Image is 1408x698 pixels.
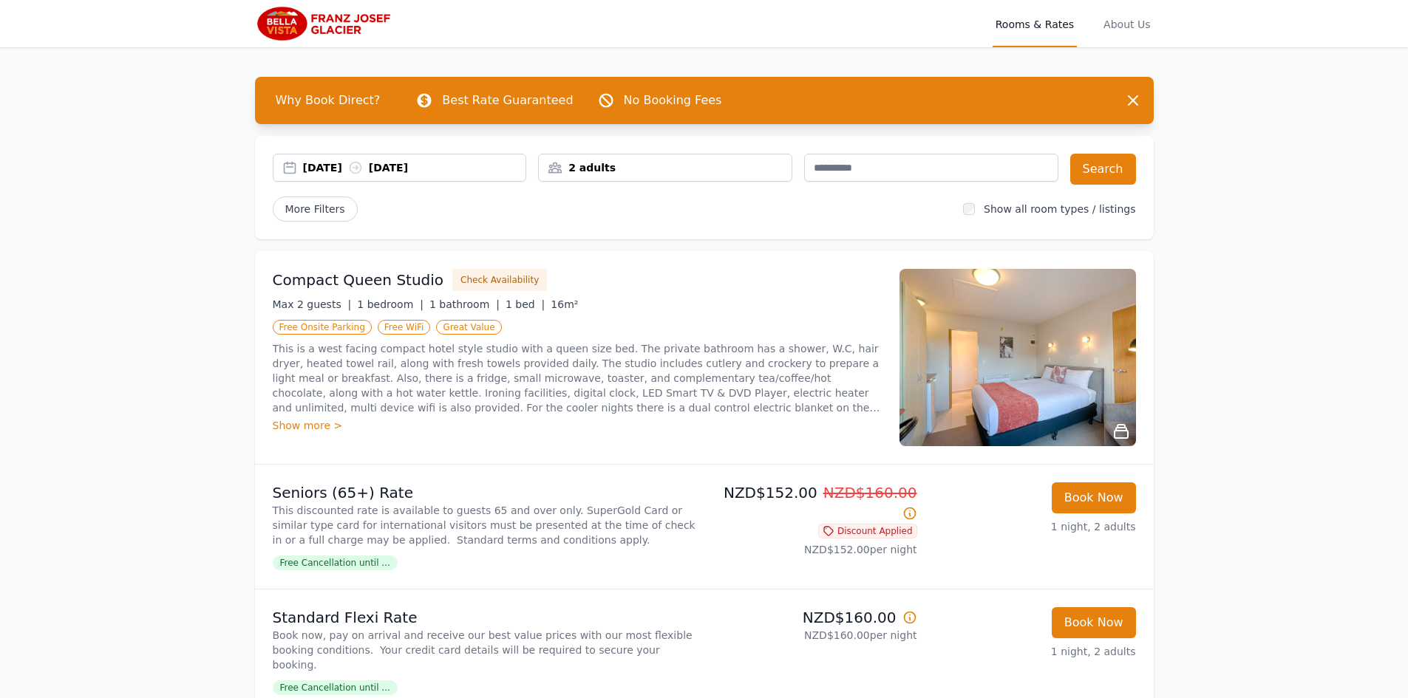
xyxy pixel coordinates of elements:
[929,644,1136,659] p: 1 night, 2 adults
[710,542,917,557] p: NZD$152.00 per night
[710,628,917,643] p: NZD$160.00 per night
[436,320,501,335] span: Great Value
[273,196,358,222] span: More Filters
[710,607,917,628] p: NZD$160.00
[273,680,398,695] span: Free Cancellation until ...
[984,203,1135,215] label: Show all room types / listings
[273,298,352,310] span: Max 2 guests |
[273,320,372,335] span: Free Onsite Parking
[442,92,573,109] p: Best Rate Guaranteed
[539,160,792,175] div: 2 adults
[378,320,431,335] span: Free WiFi
[264,86,392,115] span: Why Book Direct?
[255,6,397,41] img: Bella Vista Franz Josef Glacier
[273,270,444,290] h3: Compact Queen Studio
[429,298,500,310] span: 1 bathroom |
[929,519,1136,534] p: 1 night, 2 adults
[273,482,698,503] p: Seniors (65+) Rate
[1070,154,1136,185] button: Search
[624,92,722,109] p: No Booking Fees
[1052,607,1136,638] button: Book Now
[273,607,698,628] p: Standard Flexi Rate
[273,503,698,547] p: This discounted rate is available to guests 65 and over only. SuperGold Card or similar type card...
[823,484,917,502] span: NZD$160.00
[273,418,882,433] div: Show more >
[452,269,547,291] button: Check Availability
[551,298,578,310] span: 16m²
[273,341,882,415] p: This is a west facing compact hotel style studio with a queen size bed. The private bathroom has ...
[357,298,424,310] span: 1 bedroom |
[1052,482,1136,513] button: Book Now
[273,628,698,672] p: Book now, pay on arrival and receive our best value prices with our most flexible booking conditi...
[818,524,917,538] span: Discount Applied
[506,298,545,310] span: 1 bed |
[273,555,398,570] span: Free Cancellation until ...
[710,482,917,524] p: NZD$152.00
[303,160,526,175] div: [DATE] [DATE]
